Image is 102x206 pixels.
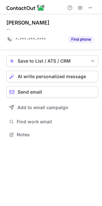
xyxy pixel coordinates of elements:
button: Reveal Button [68,36,94,43]
button: Find work email [6,117,98,126]
div: -- [6,26,98,32]
span: AI write personalized message [18,74,86,79]
img: ContactOut v5.3.10 [6,4,45,12]
div: [PERSON_NAME] [6,19,49,26]
button: save-profile-one-click [6,55,98,67]
button: AI write personalized message [6,71,98,82]
span: Find work email [17,119,96,125]
button: Add to email campaign [6,102,98,113]
span: Send email [18,89,42,95]
button: Send email [6,86,98,98]
span: Add to email campaign [17,105,68,110]
div: Save to List / ATS / CRM [18,58,87,64]
span: Notes [17,132,96,138]
button: Notes [6,130,98,139]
